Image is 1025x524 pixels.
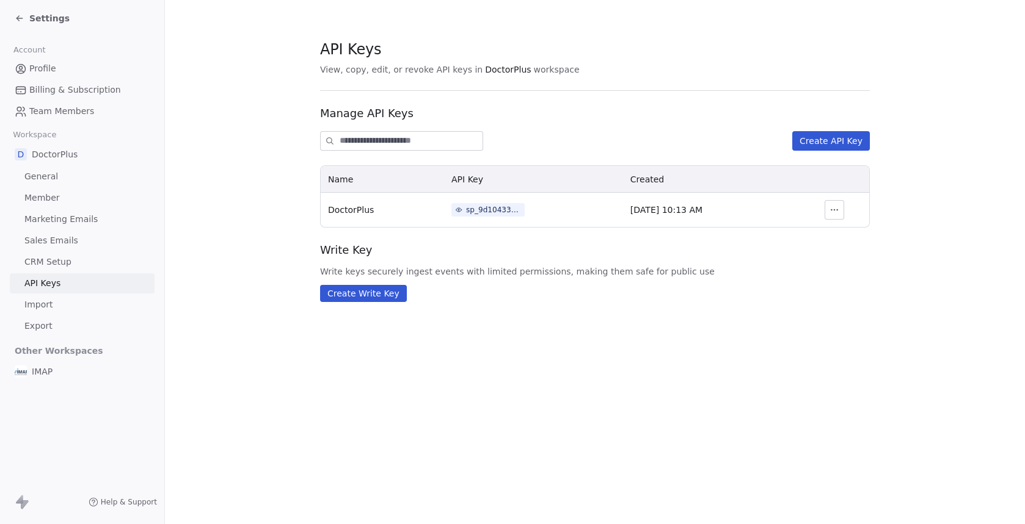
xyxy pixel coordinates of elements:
span: D [15,148,27,160]
span: IMAP [32,365,53,378]
span: View, copy, edit, or revoke API keys in workspace [320,63,870,76]
img: IMAP_Logo_ok.jpg [15,365,27,378]
a: Export [10,316,155,336]
button: Create API Key [792,131,870,151]
span: DoctorPlus [485,63,531,76]
span: Name [328,174,353,184]
span: Settings [29,12,70,24]
span: Billing & Subscription [29,84,121,96]
span: DoctorPlus [328,205,374,215]
a: Help & Support [89,497,157,507]
a: Marketing Emails [10,209,155,229]
span: Profile [29,62,56,75]
span: Other Workspaces [10,341,108,361]
span: Sales Emails [24,234,78,247]
span: Write keys securely ingest events with limited permissions, making them safe for public use [320,265,870,278]
span: Write Key [320,242,870,258]
a: CRM Setup [10,252,155,272]
span: Member [24,192,60,204]
span: Workspace [8,126,62,144]
span: API Keys [320,40,381,59]
td: [DATE] 10:13 AM [623,193,800,227]
span: Import [24,298,53,311]
a: Team Members [10,101,155,121]
span: API Keys [24,277,60,290]
span: API Key [451,174,483,184]
span: DoctorPlus [32,148,78,160]
a: Profile [10,59,155,79]
a: Settings [15,12,70,24]
span: Created [630,174,664,184]
a: Sales Emails [10,231,155,251]
iframe: Intercom live chat [983,483,1013,512]
div: sp_9d104338a1d8411b9aa9f0b7809a0a3d [466,204,521,215]
a: API Keys [10,273,155,293]
span: CRM Setup [24,256,71,268]
span: Manage API Keys [320,106,870,121]
a: General [10,167,155,187]
span: Marketing Emails [24,213,98,226]
span: Help & Support [101,497,157,507]
a: Member [10,188,155,208]
a: Import [10,295,155,315]
span: General [24,170,58,183]
span: Team Members [29,105,94,118]
span: Account [8,41,51,59]
span: Export [24,320,53,332]
a: Billing & Subscription [10,80,155,100]
button: Create Write Key [320,285,407,302]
